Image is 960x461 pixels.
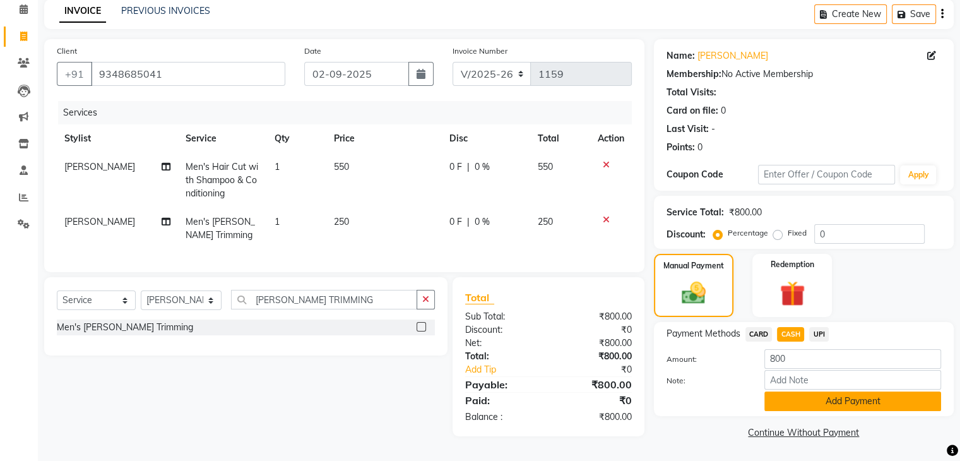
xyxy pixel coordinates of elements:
[449,160,462,174] span: 0 F
[334,216,349,227] span: 250
[764,349,941,369] input: Amount
[590,124,632,153] th: Action
[267,124,326,153] th: Qty
[728,227,768,239] label: Percentage
[667,228,706,241] div: Discount:
[91,62,285,86] input: Search by Name/Mobile/Email/Code
[667,123,709,136] div: Last Visit:
[667,327,740,340] span: Payment Methods
[334,161,349,172] span: 550
[663,260,724,272] label: Manual Payment
[475,215,490,229] span: 0 %
[275,216,280,227] span: 1
[548,410,641,424] div: ₹800.00
[667,68,721,81] div: Membership:
[657,375,755,386] label: Note:
[548,337,641,350] div: ₹800.00
[657,354,755,365] label: Amount:
[656,426,951,440] a: Continue Without Payment
[64,216,135,227] span: [PERSON_NAME]
[729,206,762,219] div: ₹800.00
[548,323,641,337] div: ₹0
[564,363,641,376] div: ₹0
[667,49,695,63] div: Name:
[764,392,941,411] button: Add Payment
[892,4,936,24] button: Save
[814,4,887,24] button: Create New
[456,393,548,408] div: Paid:
[64,161,135,172] span: [PERSON_NAME]
[326,124,442,153] th: Price
[900,165,936,184] button: Apply
[530,124,590,153] th: Total
[121,5,210,16] a: PREVIOUS INVOICES
[772,278,813,309] img: _gift.svg
[674,279,713,307] img: _cash.svg
[304,45,321,57] label: Date
[697,49,768,63] a: [PERSON_NAME]
[667,68,941,81] div: No Active Membership
[456,363,564,376] a: Add Tip
[57,321,193,334] div: Men's [PERSON_NAME] Trimming
[465,291,494,304] span: Total
[453,45,507,57] label: Invoice Number
[538,161,553,172] span: 550
[456,310,548,323] div: Sub Total:
[178,124,267,153] th: Service
[449,215,462,229] span: 0 F
[456,337,548,350] div: Net:
[467,160,470,174] span: |
[667,104,718,117] div: Card on file:
[456,323,548,337] div: Discount:
[186,216,255,241] span: Men's [PERSON_NAME] Trimming
[275,161,280,172] span: 1
[467,215,470,229] span: |
[721,104,726,117] div: 0
[456,350,548,363] div: Total:
[538,216,553,227] span: 250
[548,310,641,323] div: ₹800.00
[788,227,807,239] label: Fixed
[57,45,77,57] label: Client
[667,168,758,181] div: Coupon Code
[667,86,716,99] div: Total Visits:
[456,410,548,424] div: Balance :
[57,62,92,86] button: +91
[58,101,641,124] div: Services
[186,161,258,199] span: Men's Hair Cut with Shampoo & Conditioning
[777,327,804,342] span: CASH
[231,290,417,309] input: Search or Scan
[548,350,641,363] div: ₹800.00
[57,124,178,153] th: Stylist
[764,370,941,390] input: Add Note
[771,259,814,270] label: Redemption
[456,377,548,392] div: Payable:
[758,165,896,184] input: Enter Offer / Coupon Code
[475,160,490,174] span: 0 %
[745,327,773,342] span: CARD
[548,393,641,408] div: ₹0
[442,124,530,153] th: Disc
[548,377,641,392] div: ₹800.00
[809,327,829,342] span: UPI
[667,206,724,219] div: Service Total:
[711,123,715,136] div: -
[667,141,695,154] div: Points:
[697,141,702,154] div: 0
